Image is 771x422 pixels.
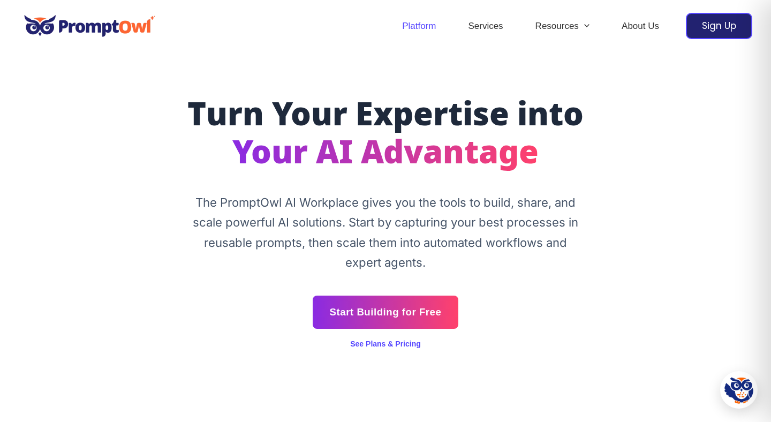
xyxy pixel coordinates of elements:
[386,7,452,45] a: Platform
[313,296,459,329] a: Start Building for Free
[579,7,589,45] span: Menu Toggle
[452,7,519,45] a: Services
[350,340,421,348] a: See Plans & Pricing
[724,375,753,404] img: Hootie - PromptOwl AI Assistant
[386,7,675,45] nav: Site Navigation: Header
[95,98,676,175] h1: Turn Your Expertise into
[232,134,539,176] span: Your AI Advantage
[185,193,586,273] p: The PromptOwl AI Workplace gives you the tools to build, share, and scale powerful AI solutions. ...
[519,7,606,45] a: ResourcesMenu Toggle
[606,7,675,45] a: About Us
[686,13,752,39] a: Sign Up
[19,7,161,44] img: promptowl.ai logo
